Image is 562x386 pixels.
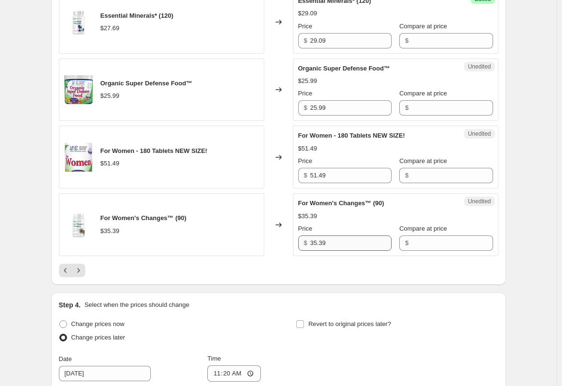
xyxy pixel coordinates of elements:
span: Compare at price [399,225,447,232]
span: Compare at price [399,23,447,30]
span: Unedited [468,198,491,205]
span: For Women - 180 Tablets NEW SIZE! [298,132,405,139]
span: $ [405,104,408,111]
span: Organic Super Defense Food™ [101,80,192,87]
input: 12:00 [207,365,261,382]
span: $ [405,172,408,179]
span: $ [405,239,408,246]
div: $35.39 [101,226,120,236]
span: Price [298,23,313,30]
span: For Women's Changes™ (90) [101,214,187,222]
span: Price [298,157,313,164]
button: Previous [59,264,72,277]
span: Unedited [468,130,491,138]
span: Price [298,225,313,232]
div: $25.99 [298,76,317,86]
img: EssentialMinerals_468d3d0b-3fab-4496-9bb8-c1f088a336dd_80x.png [64,8,93,36]
span: Compare at price [399,90,447,97]
span: Date [59,355,72,363]
span: Essential Minerals* (120) [101,12,173,19]
span: $ [304,239,307,246]
nav: Pagination [59,264,85,277]
span: Change prices now [71,320,124,328]
span: For Women's Changes™ (90) [298,199,384,207]
span: Change prices later [71,334,125,341]
button: Next [72,264,85,277]
img: ForWomen_sChanges_80x.png [64,211,93,239]
span: $ [405,37,408,44]
div: $51.49 [298,144,317,153]
div: $27.69 [101,23,120,33]
span: Unedited [468,63,491,70]
div: $25.99 [101,91,120,101]
span: Revert to original prices later? [308,320,391,328]
span: Organic Super Defense Food™ [298,65,390,72]
p: Select when the prices should change [84,300,189,310]
h2: Step 4. [59,300,81,310]
span: $ [304,172,307,179]
img: MNP-Organic-Super-Defense-Food2_80x.jpg [64,75,93,104]
span: $ [304,37,307,44]
div: $35.39 [298,211,317,221]
div: $29.09 [298,9,317,18]
input: 8/14/2025 [59,366,151,381]
span: $ [304,104,307,111]
span: Compare at price [399,157,447,164]
span: For Women - 180 Tablets NEW SIZE! [101,147,207,154]
div: $51.49 [101,159,120,168]
img: MNP-for-women-daily-multi-vitamin_ddafd601-e2ae-49c7-b215-b3fce903a6ef_80x.jpg [64,143,93,172]
span: Time [207,355,221,362]
span: Price [298,90,313,97]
